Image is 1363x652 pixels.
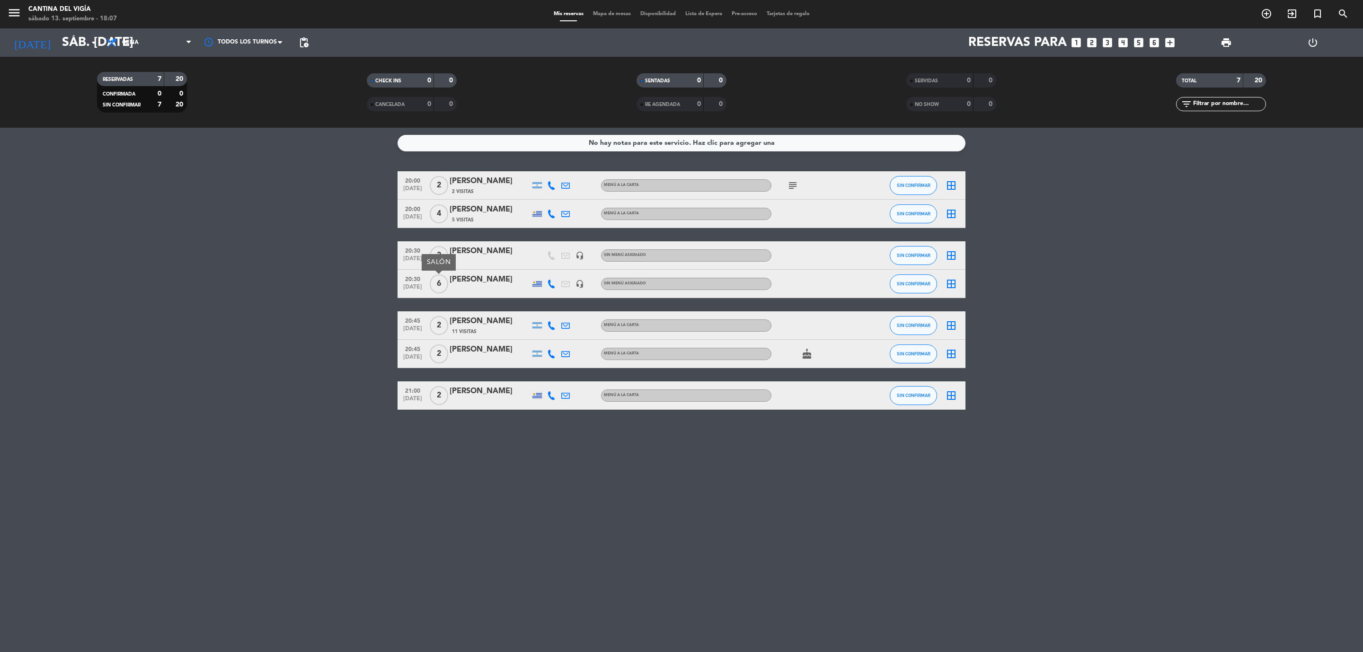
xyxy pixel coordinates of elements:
button: SIN CONFIRMAR [890,386,937,405]
i: border_all [946,348,957,360]
strong: 20 [1255,77,1264,84]
i: [DATE] [7,32,57,53]
div: LOG OUT [1269,28,1356,57]
strong: 0 [967,77,971,84]
span: Sin menú asignado [604,282,646,285]
span: 6 [430,274,448,293]
span: [DATE] [401,185,425,196]
span: SIN CONFIRMAR [897,323,930,328]
span: print [1221,37,1232,48]
strong: 0 [427,101,431,107]
strong: 7 [1237,77,1240,84]
input: Filtrar por nombre... [1192,99,1266,109]
span: 20:30 [401,273,425,284]
span: SIN CONFIRMAR [897,351,930,356]
i: border_all [946,320,957,331]
i: search [1337,8,1349,19]
strong: 0 [719,77,725,84]
i: looks_6 [1148,36,1160,49]
span: MENÚ A LA CARTA [604,352,639,355]
i: subject [787,180,798,191]
span: NO SHOW [915,102,939,107]
div: No hay notas para este servicio. Haz clic para agregar una [589,138,775,149]
i: menu [7,6,21,20]
strong: 7 [158,101,161,108]
strong: 0 [449,77,455,84]
button: SIN CONFIRMAR [890,344,937,363]
i: cake [801,348,813,360]
div: [PERSON_NAME] [450,315,530,327]
span: 20:45 [401,315,425,326]
i: border_all [946,180,957,191]
span: RE AGENDADA [645,102,680,107]
div: [PERSON_NAME] [450,273,530,286]
div: sábado 13. septiembre - 18:07 [28,14,117,24]
strong: 0 [449,101,455,107]
button: SIN CONFIRMAR [890,246,937,265]
strong: 0 [158,90,161,97]
div: [PERSON_NAME] [450,344,530,356]
div: [PERSON_NAME] [450,203,530,216]
span: 21:00 [401,385,425,396]
span: SERVIDAS [915,79,938,83]
span: [DATE] [401,396,425,406]
span: MENÚ A LA CARTA [604,211,639,215]
i: looks_one [1070,36,1082,49]
span: 2 Visitas [452,188,474,195]
span: Cena [122,39,139,46]
span: CANCELADA [375,102,405,107]
i: power_settings_new [1307,37,1319,48]
i: border_all [946,390,957,401]
span: Disponibilidad [636,11,681,17]
i: filter_list [1181,98,1192,110]
div: [PERSON_NAME] [450,175,530,187]
span: 2 [430,246,448,265]
span: Mapa de mesas [588,11,636,17]
button: menu [7,6,21,23]
span: SENTADAS [645,79,670,83]
span: 2 [430,386,448,405]
span: Mis reservas [549,11,588,17]
span: SIN CONFIRMAR [103,103,141,107]
span: 11 Visitas [452,328,477,335]
strong: 0 [719,101,725,107]
span: Lista de Espera [681,11,727,17]
span: Reservas para [968,35,1067,50]
span: [DATE] [401,256,425,266]
strong: 20 [176,101,185,108]
button: SIN CONFIRMAR [890,316,937,335]
span: pending_actions [298,37,310,48]
strong: 7 [158,76,161,82]
span: 2 [430,176,448,195]
span: [DATE] [401,214,425,225]
span: SIN CONFIRMAR [897,281,930,286]
i: border_all [946,278,957,290]
strong: 0 [697,77,701,84]
span: MENÚ A LA CARTA [604,323,639,327]
span: SIN CONFIRMAR [897,393,930,398]
span: CHECK INS [375,79,401,83]
i: looks_3 [1101,36,1114,49]
button: SIN CONFIRMAR [890,204,937,223]
i: exit_to_app [1286,8,1298,19]
strong: 0 [967,101,971,107]
i: border_all [946,250,957,261]
span: 2 [430,344,448,363]
strong: 0 [989,101,994,107]
span: 20:00 [401,175,425,185]
span: TOTAL [1182,79,1196,83]
strong: 0 [427,77,431,84]
i: looks_5 [1133,36,1145,49]
span: [DATE] [401,284,425,295]
span: Pre-acceso [727,11,762,17]
span: [DATE] [401,326,425,336]
div: Cantina del Vigía [28,5,117,14]
i: turned_in_not [1312,8,1323,19]
i: looks_two [1086,36,1098,49]
button: SIN CONFIRMAR [890,274,937,293]
span: 20:45 [401,343,425,354]
span: CONFIRMADA [103,92,135,97]
i: add_box [1164,36,1176,49]
button: SIN CONFIRMAR [890,176,937,195]
span: MENÚ A LA CARTA [604,183,639,187]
